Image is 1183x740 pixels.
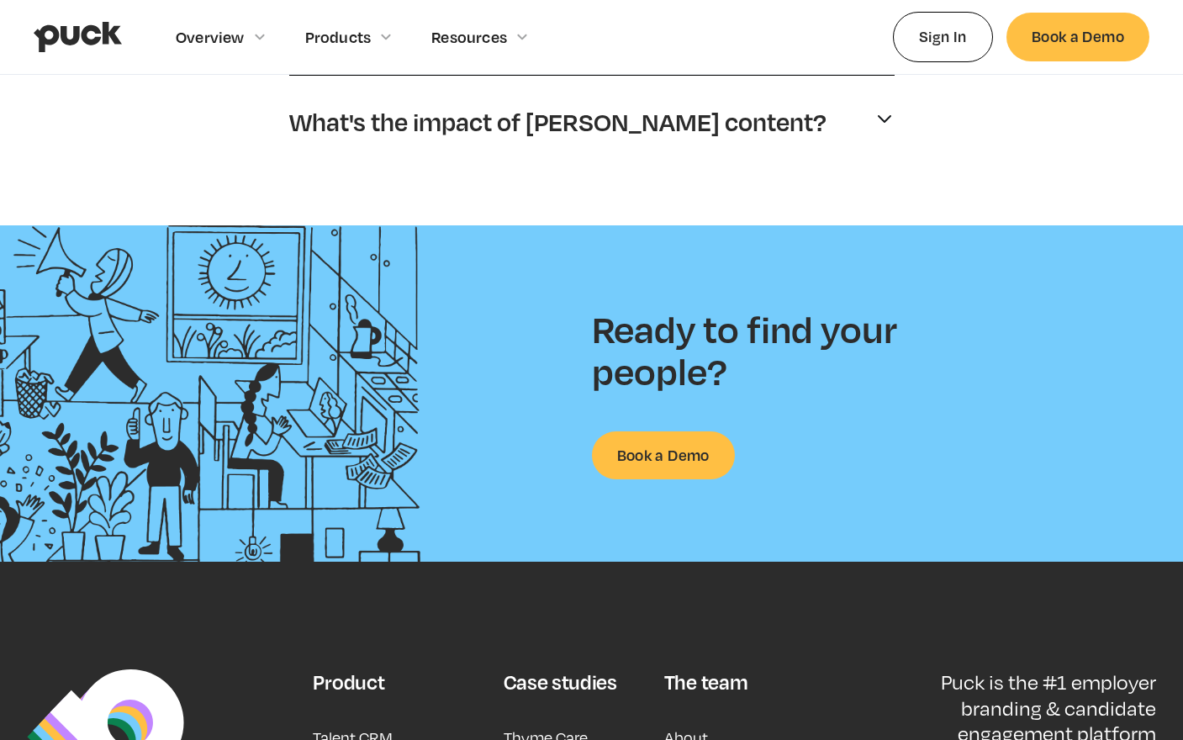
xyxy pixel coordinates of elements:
[893,12,993,61] a: Sign In
[313,669,384,695] div: Product
[592,308,928,391] h2: Ready to find your people?
[1006,13,1149,61] a: Book a Demo
[289,106,827,138] p: What's the impact of [PERSON_NAME] content?
[504,669,617,695] div: Case studies
[305,28,372,46] div: Products
[176,28,245,46] div: Overview
[664,669,747,695] div: The team
[431,28,507,46] div: Resources
[592,431,735,479] a: Book a Demo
